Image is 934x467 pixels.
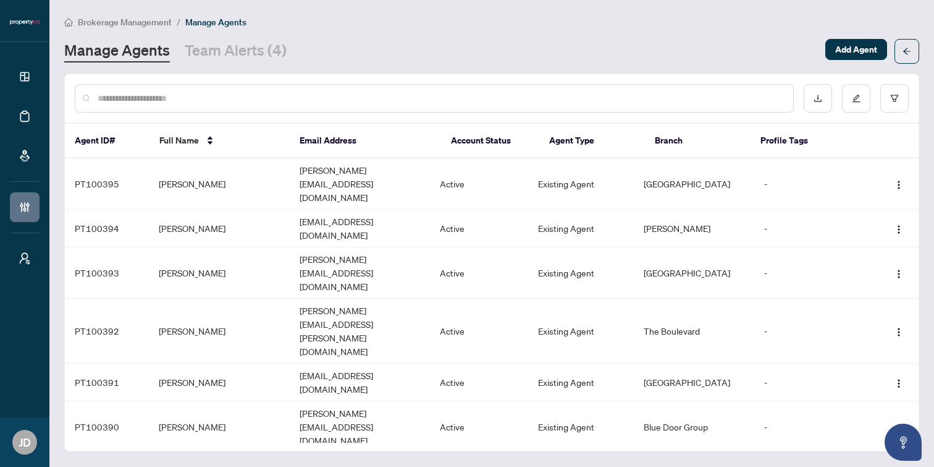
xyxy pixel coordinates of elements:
img: Logo [894,180,904,190]
td: Existing Agent [528,299,633,364]
button: filter [880,84,909,113]
td: Existing Agent [528,210,633,247]
span: home [64,18,73,27]
td: [GEOGRAPHIC_DATA] [634,247,754,299]
span: filter [890,94,899,103]
td: Blue Door Group [634,401,754,453]
span: Manage Agents [185,17,246,28]
span: download [814,94,822,103]
button: edit [842,84,870,113]
td: - [754,364,873,401]
span: arrow-left [902,47,911,56]
td: [GEOGRAPHIC_DATA] [634,364,754,401]
img: Logo [894,225,904,234]
th: Profile Tags [751,124,870,158]
td: - [754,210,873,247]
th: Agent Type [539,124,645,158]
td: PT100394 [65,210,149,247]
span: Full Name [159,134,199,147]
td: Existing Agent [528,158,633,210]
button: Logo [889,417,909,437]
button: Logo [889,263,909,283]
td: - [754,299,873,364]
td: Active [430,299,528,364]
td: Active [430,364,528,401]
td: - [754,158,873,210]
button: Add Agent [825,39,887,60]
a: Manage Agents [64,40,170,62]
td: [PERSON_NAME][EMAIL_ADDRESS][DOMAIN_NAME] [290,401,430,453]
td: Active [430,401,528,453]
th: Agent ID# [65,124,149,158]
td: Existing Agent [528,247,633,299]
img: Logo [894,379,904,388]
td: PT100395 [65,158,149,210]
td: PT100391 [65,364,149,401]
td: Existing Agent [528,364,633,401]
td: [PERSON_NAME] [149,299,289,364]
td: The Boulevard [634,299,754,364]
button: Logo [889,321,909,341]
td: PT100392 [65,299,149,364]
button: download [804,84,832,113]
td: PT100390 [65,401,149,453]
span: Add Agent [835,40,877,59]
td: [PERSON_NAME] [149,247,289,299]
a: Team Alerts (4) [185,40,287,62]
span: JD [19,434,31,451]
td: [PERSON_NAME][EMAIL_ADDRESS][DOMAIN_NAME] [290,158,430,210]
button: Logo [889,372,909,392]
li: / [177,15,180,29]
button: Open asap [885,424,922,461]
img: Logo [894,269,904,279]
td: [EMAIL_ADDRESS][DOMAIN_NAME] [290,210,430,247]
span: Brokerage Management [78,17,172,28]
td: [GEOGRAPHIC_DATA] [634,158,754,210]
td: - [754,247,873,299]
td: Active [430,247,528,299]
td: - [754,401,873,453]
img: logo [10,19,40,26]
td: Existing Agent [528,401,633,453]
span: user-switch [19,252,31,265]
td: [PERSON_NAME] [634,210,754,247]
th: Email Address [290,124,441,158]
button: Logo [889,174,909,194]
td: [PERSON_NAME] [149,210,289,247]
td: Active [430,158,528,210]
td: [PERSON_NAME] [149,364,289,401]
th: Branch [645,124,751,158]
td: PT100393 [65,247,149,299]
td: [PERSON_NAME][EMAIL_ADDRESS][DOMAIN_NAME] [290,247,430,299]
td: [PERSON_NAME][EMAIL_ADDRESS][PERSON_NAME][DOMAIN_NAME] [290,299,430,364]
img: Logo [894,423,904,433]
img: Logo [894,327,904,337]
span: edit [852,94,860,103]
td: Active [430,210,528,247]
button: Logo [889,218,909,238]
th: Full Name [149,124,290,158]
td: [EMAIL_ADDRESS][DOMAIN_NAME] [290,364,430,401]
th: Account Status [441,124,539,158]
td: [PERSON_NAME] [149,158,289,210]
td: [PERSON_NAME] [149,401,289,453]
